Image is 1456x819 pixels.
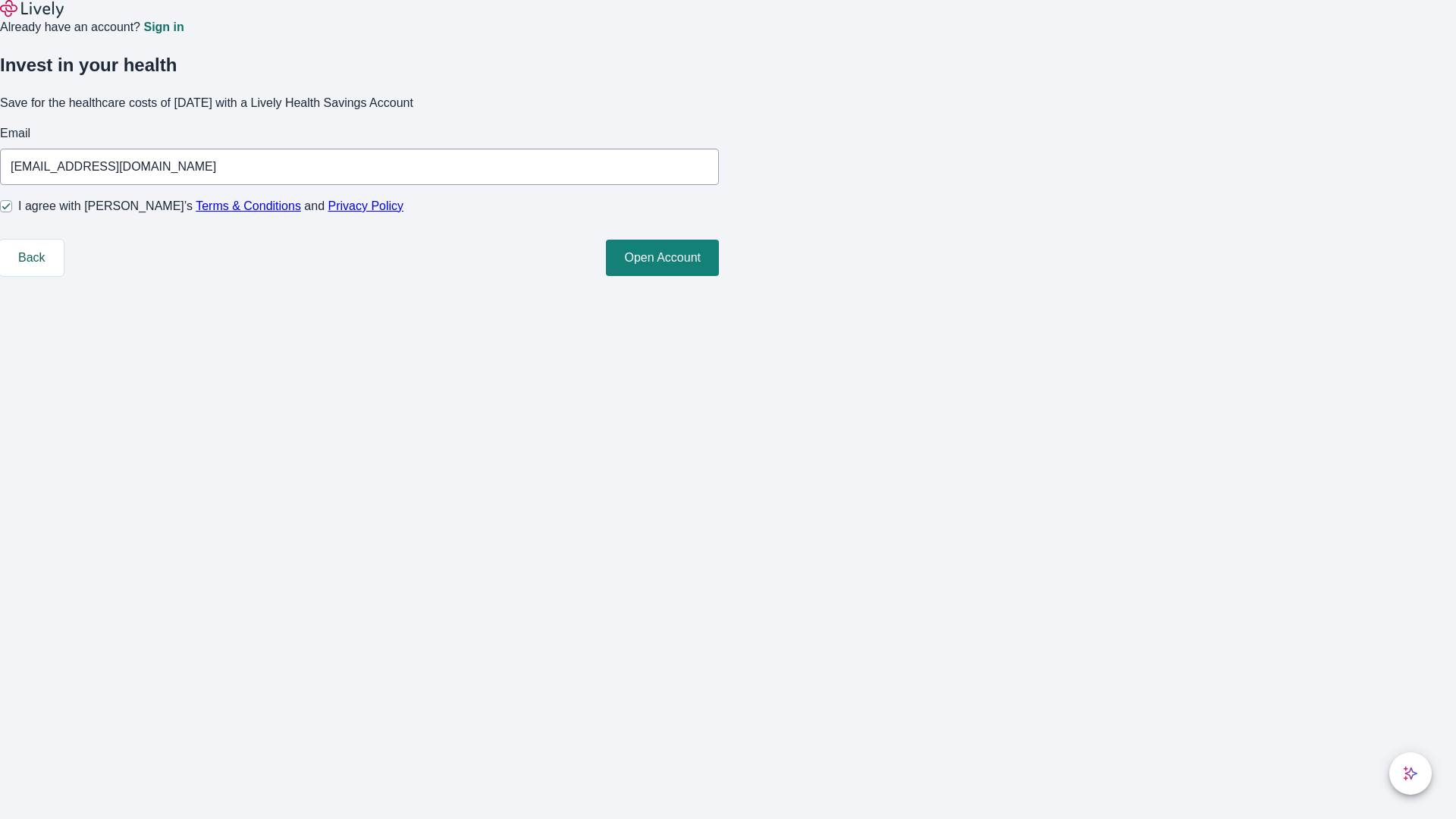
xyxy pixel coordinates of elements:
a: Terms & Conditions [196,199,301,212]
a: Privacy Policy [328,199,404,212]
button: chat [1389,752,1432,795]
a: Sign in [143,21,184,33]
span: I agree with [PERSON_NAME]’s and [18,197,403,215]
button: Open Account [606,240,719,276]
svg: Lively AI Assistant [1403,766,1418,781]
